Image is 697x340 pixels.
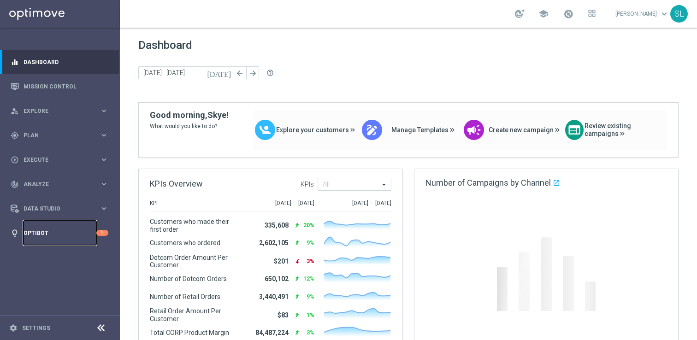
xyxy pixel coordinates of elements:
[11,205,100,213] div: Data Studio
[10,83,109,90] button: Mission Control
[24,157,100,163] span: Execute
[24,206,100,211] span: Data Studio
[10,107,109,115] button: person_search Explore keyboard_arrow_right
[100,131,108,140] i: keyboard_arrow_right
[24,221,96,245] a: Optibot
[11,74,108,99] div: Mission Control
[11,180,19,188] i: track_changes
[10,132,109,139] button: gps_fixed Plan keyboard_arrow_right
[11,131,100,140] div: Plan
[10,59,109,66] button: equalizer Dashboard
[10,181,109,188] button: track_changes Analyze keyboard_arrow_right
[11,50,108,74] div: Dashboard
[10,156,109,164] button: play_circle_outline Execute keyboard_arrow_right
[659,9,669,19] span: keyboard_arrow_down
[11,107,19,115] i: person_search
[100,204,108,213] i: keyboard_arrow_right
[10,229,109,237] button: lightbulb Optibot 1
[22,325,50,331] a: Settings
[614,7,670,21] a: [PERSON_NAME]keyboard_arrow_down
[100,180,108,188] i: keyboard_arrow_right
[10,205,109,212] button: Data Studio keyboard_arrow_right
[538,9,549,19] span: school
[100,155,108,164] i: keyboard_arrow_right
[9,324,18,332] i: settings
[670,5,688,23] div: SL
[96,230,108,236] div: 1
[24,108,100,114] span: Explore
[11,221,108,245] div: Optibot
[11,156,100,164] div: Execute
[24,182,100,187] span: Analyze
[24,74,108,99] a: Mission Control
[11,107,100,115] div: Explore
[11,156,19,164] i: play_circle_outline
[24,50,108,74] a: Dashboard
[100,106,108,115] i: keyboard_arrow_right
[11,131,19,140] i: gps_fixed
[11,229,19,237] i: lightbulb
[24,133,100,138] span: Plan
[11,180,100,188] div: Analyze
[11,58,19,66] i: equalizer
